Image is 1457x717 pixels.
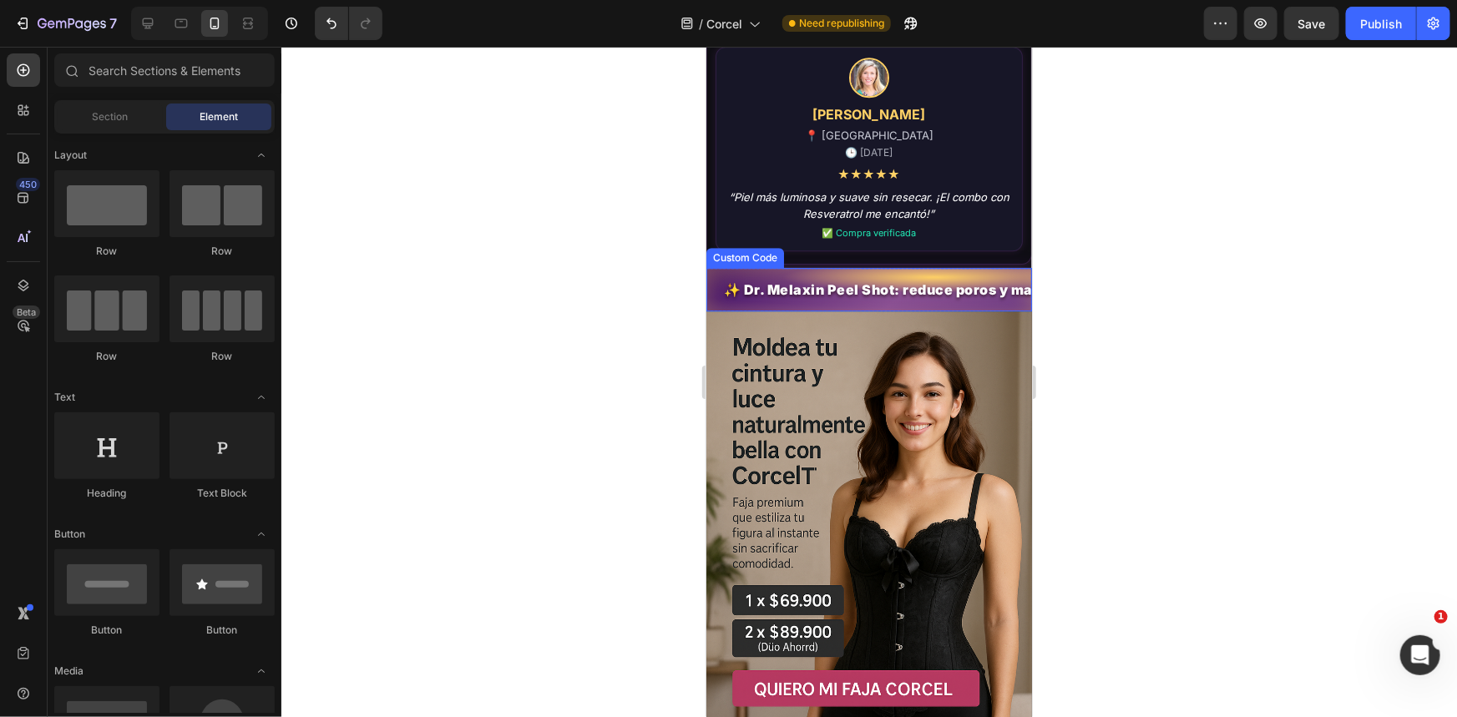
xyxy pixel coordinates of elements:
span: Media [54,664,83,679]
span: Text [54,390,75,405]
span: Need republishing [799,16,884,31]
div: Text Block [169,486,275,501]
span: 1 [1434,610,1448,624]
span: Button [54,527,85,542]
div: Beta [13,305,40,319]
span: Layout [54,148,87,163]
span: Corcel [706,15,742,33]
iframe: Intercom live chat [1400,635,1440,675]
p: 7 [109,13,117,33]
button: Publish [1346,7,1416,40]
button: 7 [7,7,124,40]
div: Row [169,244,275,259]
div: Row [54,244,159,259]
div: Button [54,623,159,638]
div: 450 [16,178,40,191]
div: Publish [1360,15,1402,33]
span: Toggle open [248,384,275,411]
iframe: Design area [706,47,1032,717]
div: Row [54,349,159,364]
div: Undo/Redo [315,7,382,40]
div: Heading [54,486,159,501]
div: Button [169,623,275,638]
span: Section [93,109,129,124]
div: Row [169,349,275,364]
span: Element [200,109,238,124]
input: Search Sections & Elements [54,53,275,87]
button: Save [1284,7,1339,40]
span: Toggle open [248,521,275,548]
span: / [699,15,703,33]
span: Toggle open [248,142,275,169]
span: Save [1298,17,1326,31]
span: Toggle open [248,658,275,684]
